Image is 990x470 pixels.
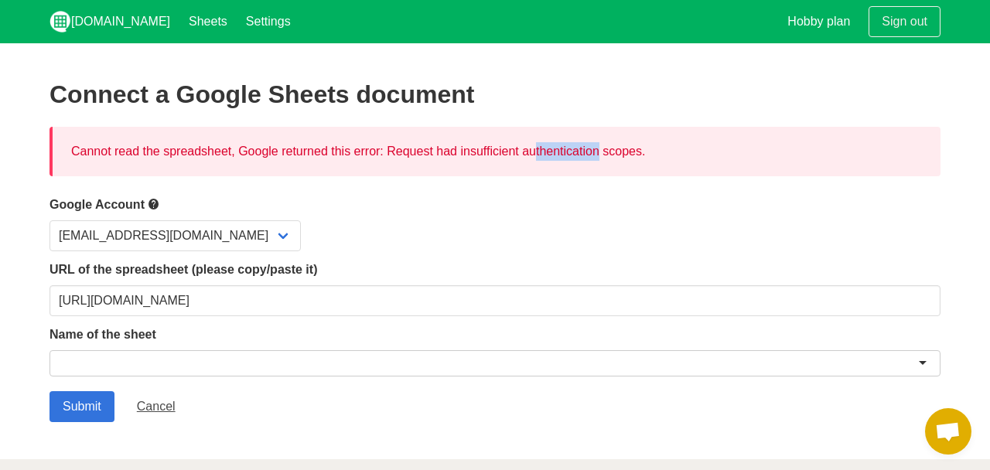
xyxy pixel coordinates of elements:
a: Cancel [124,391,189,422]
div: Cannot read the spreadsheet, Google returned this error: Request had insufficient authentication ... [49,127,940,176]
a: Sign out [869,6,940,37]
a: Open chat [925,408,971,455]
h2: Connect a Google Sheets document [49,80,940,108]
label: URL of the spreadsheet (please copy/paste it) [49,261,940,279]
img: logo_v2_white.png [49,11,71,32]
input: Should start with https://docs.google.com/spreadsheets/d/ [49,285,940,316]
input: Submit [49,391,114,422]
label: Name of the sheet [49,325,940,344]
label: Google Account [49,195,940,214]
